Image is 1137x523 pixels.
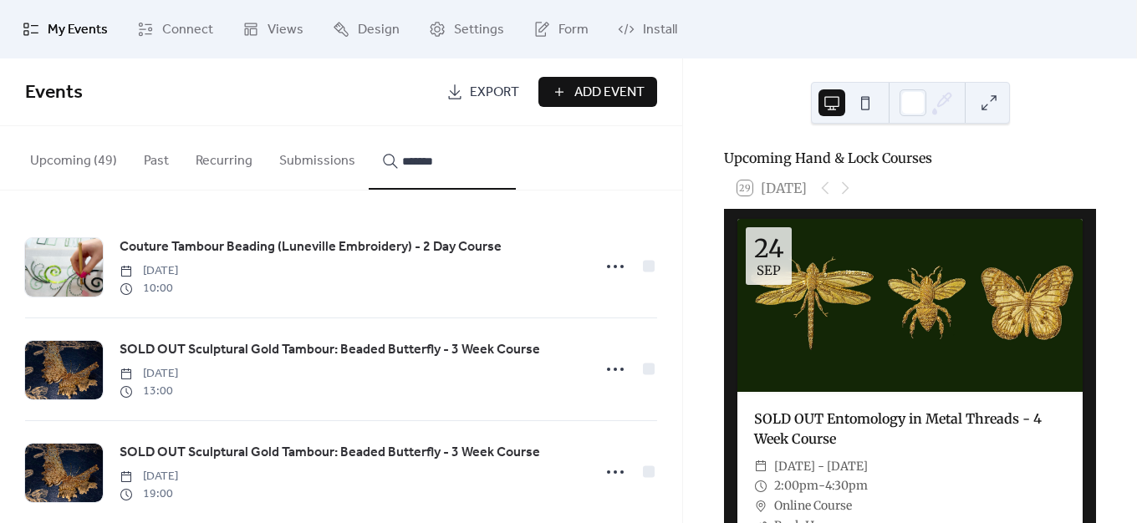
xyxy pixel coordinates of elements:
[17,126,130,188] button: Upcoming (49)
[358,20,400,40] span: Design
[605,7,690,52] a: Install
[434,77,532,107] a: Export
[320,7,412,52] a: Design
[774,457,868,477] span: [DATE] - [DATE]
[130,126,182,188] button: Past
[574,83,645,103] span: Add Event
[521,7,601,52] a: Form
[416,7,517,52] a: Settings
[120,365,178,383] span: [DATE]
[558,20,589,40] span: Form
[120,280,178,297] span: 10:00
[268,20,303,40] span: Views
[230,7,316,52] a: Views
[754,457,767,477] div: ​
[643,20,677,40] span: Install
[120,485,178,503] span: 19:00
[120,236,502,258] a: Couture Tambour Beading (Luneville Embroidery) - 2 Day Course
[470,83,519,103] span: Export
[538,77,657,107] button: Add Event
[120,262,178,280] span: [DATE]
[825,476,868,496] span: 4:30pm
[774,496,852,516] span: Online Course
[182,126,266,188] button: Recurring
[754,476,767,496] div: ​
[120,383,178,400] span: 13:00
[25,74,83,111] span: Events
[454,20,504,40] span: Settings
[774,476,818,496] span: 2:00pm
[754,236,784,261] div: 24
[162,20,213,40] span: Connect
[754,496,767,516] div: ​
[120,442,540,464] a: SOLD OUT Sculptural Gold Tambour: Beaded Butterfly - 3 Week Course
[120,468,178,485] span: [DATE]
[818,476,825,496] span: -
[125,7,226,52] a: Connect
[120,339,540,361] a: SOLD OUT Sculptural Gold Tambour: Beaded Butterfly - 3 Week Course
[757,264,781,277] div: Sep
[120,443,540,463] span: SOLD OUT Sculptural Gold Tambour: Beaded Butterfly - 3 Week Course
[48,20,108,40] span: My Events
[120,237,502,257] span: Couture Tambour Beading (Luneville Embroidery) - 2 Day Course
[724,148,1096,168] div: Upcoming Hand & Lock Courses
[10,7,120,52] a: My Events
[120,340,540,360] span: SOLD OUT Sculptural Gold Tambour: Beaded Butterfly - 3 Week Course
[266,126,369,188] button: Submissions
[754,410,1042,447] a: SOLD OUT Entomology in Metal Threads - 4 Week Course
